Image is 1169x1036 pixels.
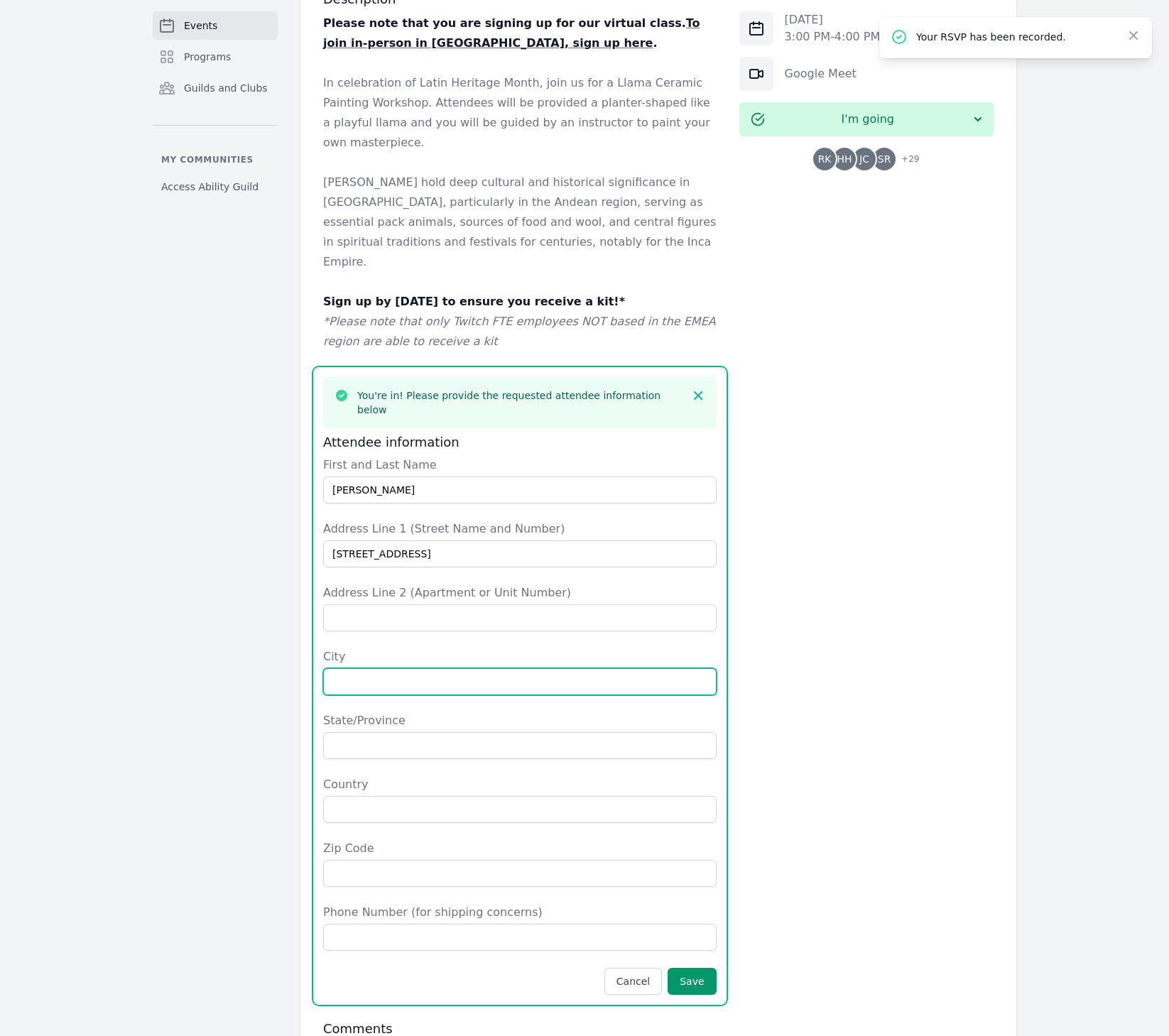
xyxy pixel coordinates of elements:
[859,154,869,164] span: JC
[153,11,278,40] a: Events
[878,154,891,164] span: SR
[323,712,717,729] label: State/Province
[323,16,700,50] a: To join in-person in [GEOGRAPHIC_DATA], sign up here
[184,50,231,64] span: Programs
[323,520,717,538] label: Address Line 1 (Street Name and Number)
[893,151,919,170] span: + 29
[153,43,278,71] a: Programs
[323,73,717,153] p: In celebration of Latin Heritage Month, join us for a Llama Ceramic Painting Workshop. Attendees ...
[837,154,852,164] span: HH
[323,173,717,272] p: [PERSON_NAME] hold deep cultural and historical significance in [GEOGRAPHIC_DATA], particularly i...
[604,968,662,995] button: Cancel
[153,74,278,102] a: Guilds and Clubs
[323,457,717,474] label: First and Last Name
[357,388,683,417] h3: You're in! Please provide the requested attendee information below
[818,154,832,164] span: RK
[916,30,1115,44] p: Your RSVP has been recorded.
[323,584,717,601] label: Address Line 2 (Apartment or Unit Number)
[323,904,717,921] label: Phone Number (for shipping concerns)
[323,295,625,308] strong: Sign up by [DATE] to ensure you receive a kit!*
[184,18,217,33] span: Events
[739,102,994,136] button: I'm going
[668,968,716,995] button: Save
[785,11,907,28] p: [DATE]
[653,36,657,50] strong: .
[161,180,259,194] span: Access Ability Guild
[765,111,971,128] span: I'm going
[785,28,907,45] p: 3:00 PM - 4:00 PM PDT
[785,67,857,80] a: Google Meet
[323,840,717,857] label: Zip Code
[323,434,717,451] h3: Attendee information
[323,315,716,348] em: *Please note that only Twitch FTE employees NOT based in the EMEA region are able to receive a kit
[323,776,717,793] label: Country
[153,154,278,165] p: My communities
[184,81,268,95] span: Guilds and Clubs
[323,648,717,665] label: City
[153,174,278,200] a: Access Ability Guild
[153,11,278,200] nav: Sidebar
[323,16,686,30] strong: Please note that you are signing up for our virtual class.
